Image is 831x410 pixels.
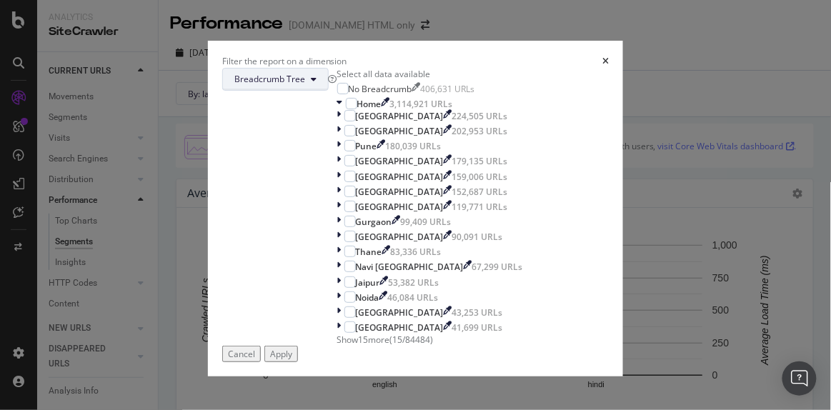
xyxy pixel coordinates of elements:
div: 179,135 URLs [452,155,508,167]
div: Jaipur [356,276,380,289]
div: [GEOGRAPHIC_DATA] [356,231,444,243]
span: Breadcrumb Tree [234,73,305,85]
div: 180,039 URLs [386,140,442,152]
div: 41,699 URLs [452,321,503,334]
div: 53,382 URLs [389,276,439,289]
div: Thane [356,246,382,258]
div: [GEOGRAPHIC_DATA] [356,186,444,198]
div: [GEOGRAPHIC_DATA] [356,155,444,167]
button: Cancel [222,346,261,362]
div: Navi [GEOGRAPHIC_DATA] [356,261,464,273]
div: 99,409 URLs [401,216,452,228]
div: Home [357,98,382,110]
div: 152,687 URLs [452,186,508,198]
div: [GEOGRAPHIC_DATA] [356,321,444,334]
div: Apply [270,348,292,360]
div: Gurgaon [356,216,392,228]
div: [GEOGRAPHIC_DATA] [356,201,444,213]
div: 43,253 URLs [452,306,503,319]
div: Open Intercom Messenger [782,361,817,396]
button: Apply [264,346,298,362]
div: No Breadcrumb [349,83,412,95]
div: 119,771 URLs [452,201,508,213]
span: ( 15 / 84484 ) [390,334,434,346]
button: Breadcrumb Tree [222,68,329,91]
div: [GEOGRAPHIC_DATA] [356,125,444,137]
div: 46,084 URLs [388,291,439,304]
div: 202,953 URLs [452,125,508,137]
div: 406,631 URLs [421,83,475,95]
div: Pune [356,140,377,152]
div: times [602,55,609,67]
div: 159,006 URLs [452,171,508,183]
div: 83,336 URLs [391,246,442,258]
div: Cancel [228,348,255,360]
div: 224,505 URLs [452,110,508,122]
div: Select all data available [337,68,523,80]
div: 67,299 URLs [472,261,523,273]
span: Show 15 more [337,334,390,346]
div: [GEOGRAPHIC_DATA] [356,110,444,122]
div: [GEOGRAPHIC_DATA] [356,171,444,183]
div: [GEOGRAPHIC_DATA] [356,306,444,319]
div: Filter the report on a dimension [222,55,347,67]
div: modal [208,41,624,376]
div: 90,091 URLs [452,231,503,243]
div: 3,114,921 URLs [390,98,453,110]
div: Noida [356,291,379,304]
